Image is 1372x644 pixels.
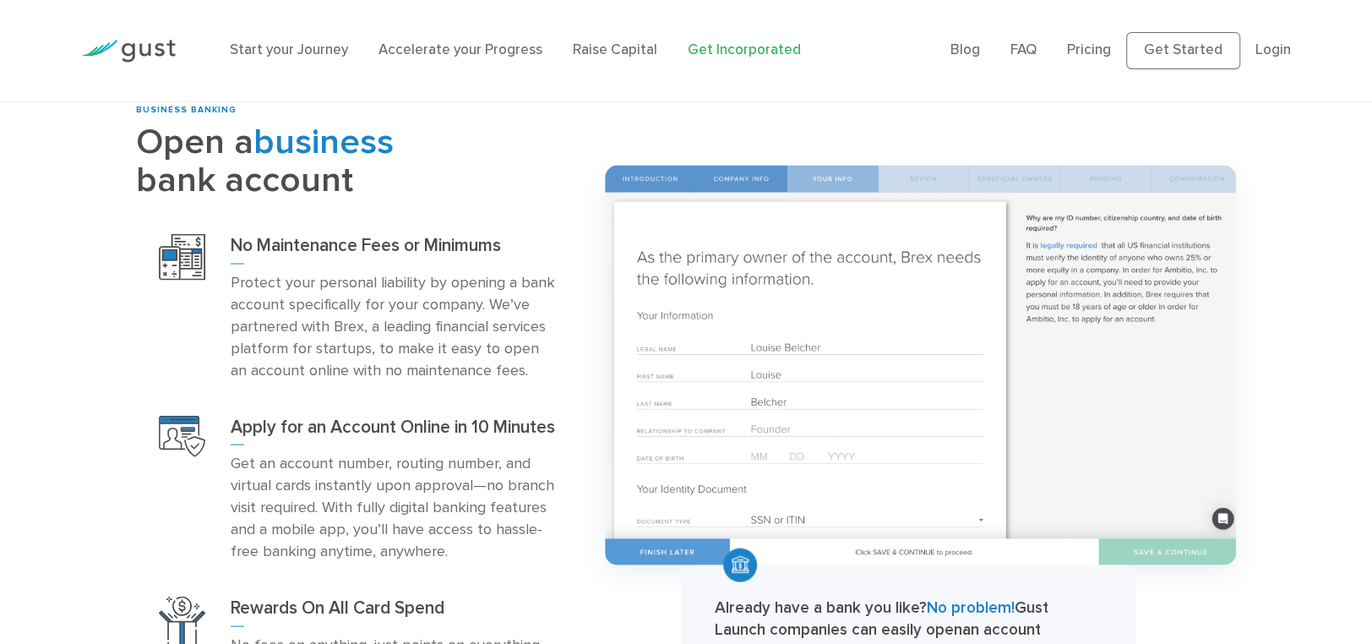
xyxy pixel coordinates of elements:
span: No problem! [927,598,1015,617]
img: No Maintenance [159,234,205,281]
h2: Open a bank account [136,123,580,201]
h3: No Maintenance Fees or Minimums [231,234,557,265]
p: Protect your personal liability by opening a bank account specifically for your company. We’ve pa... [231,272,557,382]
p: Get an account number, routing number, and virtual cards instantly upon approval—no branch visit ... [231,453,557,563]
a: Get Incorporated [688,41,801,58]
div: BUSINESS BANKING [136,104,580,117]
a: Raise Capital [573,41,657,58]
a: Blog [950,41,980,58]
a: Accelerate your Progress [378,41,542,58]
img: 3 Open Bussiness Bank Account Wide [605,166,1236,566]
img: Open Account [159,416,205,458]
h3: Apply for an Account Online in 10 Minutes [231,416,557,446]
img: Gust Logo [81,40,176,63]
span: business [253,121,394,163]
a: Pricing [1067,41,1111,58]
img: Money Icon [723,548,757,582]
a: Start your Journey [230,41,348,58]
a: Get Started [1126,32,1240,69]
h3: Rewards On All Card Spend [231,597,557,627]
a: Login [1255,41,1291,58]
strong: Already have a bank you like? Gust Launch companies can easily open [715,598,1048,638]
a: FAQ [1010,41,1037,58]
